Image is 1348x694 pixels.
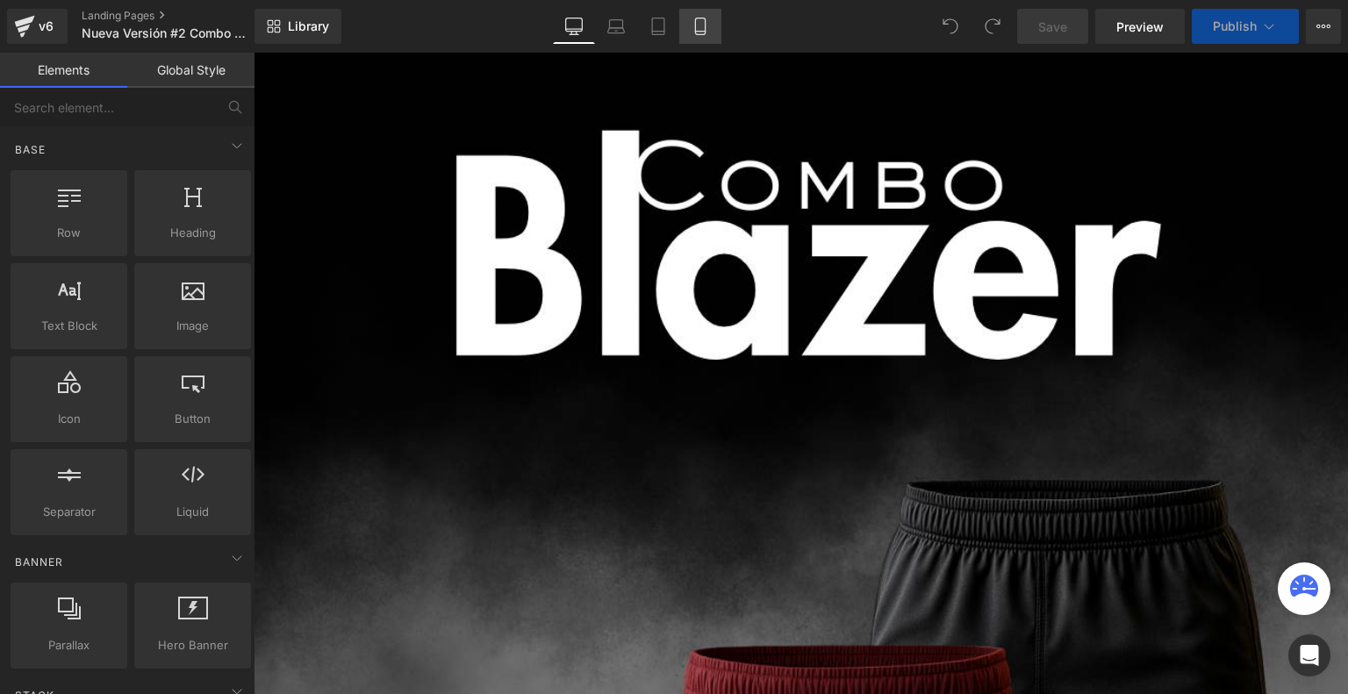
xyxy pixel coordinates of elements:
button: Publish [1192,9,1299,44]
span: Liquid [140,503,246,521]
span: Nueva Versión #2 Combo Zapatos Blazer + [PERSON_NAME] [82,26,250,40]
span: Parallax [16,636,122,655]
span: Row [16,224,122,242]
span: Icon [16,410,122,428]
span: Text Block [16,317,122,335]
a: Desktop [553,9,595,44]
span: Heading [140,224,246,242]
div: v6 [35,15,57,38]
span: Save [1038,18,1067,36]
span: Library [288,18,329,34]
span: Hero Banner [140,636,246,655]
button: More [1306,9,1341,44]
a: Global Style [127,53,255,88]
a: v6 [7,9,68,44]
a: Tablet [637,9,679,44]
button: Undo [933,9,968,44]
span: Button [140,410,246,428]
span: Separator [16,503,122,521]
div: Open Intercom Messenger [1288,634,1330,676]
span: Banner [13,554,65,570]
span: Base [13,141,47,158]
a: Laptop [595,9,637,44]
a: New Library [255,9,341,44]
a: Mobile [679,9,721,44]
span: Publish [1213,19,1257,33]
span: Image [140,317,246,335]
button: Redo [975,9,1010,44]
a: Preview [1095,9,1185,44]
span: Preview [1116,18,1164,36]
a: Landing Pages [82,9,283,23]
